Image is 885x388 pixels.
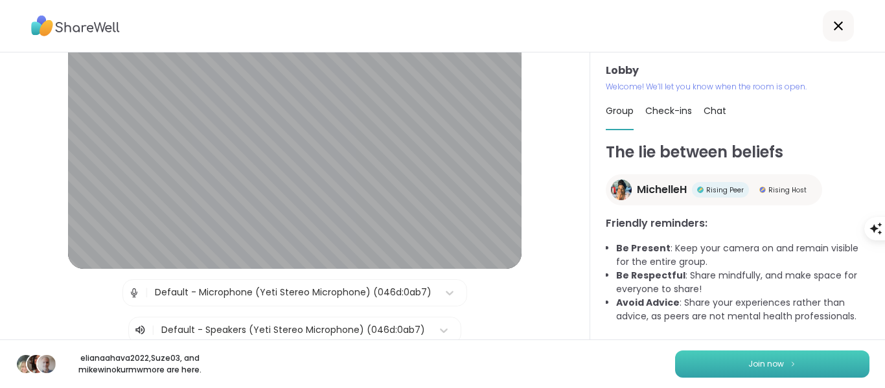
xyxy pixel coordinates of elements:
[27,355,45,373] img: Suze03
[616,269,869,296] li: : Share mindfully, and make space for everyone to share!
[789,360,797,367] img: ShareWell Logomark
[31,11,120,41] img: ShareWell Logo
[152,323,155,338] span: |
[675,350,869,378] button: Join now
[637,182,687,198] span: MichelleH
[606,141,869,164] h1: The lie between beliefs
[17,355,35,373] img: elianaahava2022
[38,355,56,373] img: mikewinokurmw
[606,63,869,78] h3: Lobby
[706,185,744,195] span: Rising Peer
[759,187,766,193] img: Rising Host
[768,185,807,195] span: Rising Host
[616,269,685,282] b: Be Respectful
[645,104,692,117] span: Check-ins
[606,81,869,93] p: Welcome! We’ll let you know when the room is open.
[616,296,869,323] li: : Share your experiences rather than advice, as peers are not mental health professionals.
[616,242,671,255] b: Be Present
[155,286,431,299] div: Default - Microphone (Yeti Stereo Microphone) (046d:0ab7)
[704,104,726,117] span: Chat
[606,104,634,117] span: Group
[128,280,140,306] img: Microphone
[748,358,784,370] span: Join now
[145,280,148,306] span: |
[697,187,704,193] img: Rising Peer
[67,352,213,376] p: elianaahava2022 , Suze03 , and mikewinokurmw more are here.
[616,242,869,269] li: : Keep your camera on and remain visible for the entire group.
[606,174,822,205] a: MichelleHMichelleHRising PeerRising PeerRising HostRising Host
[616,296,680,309] b: Avoid Advice
[606,216,869,231] h3: Friendly reminders:
[611,179,632,200] img: MichelleH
